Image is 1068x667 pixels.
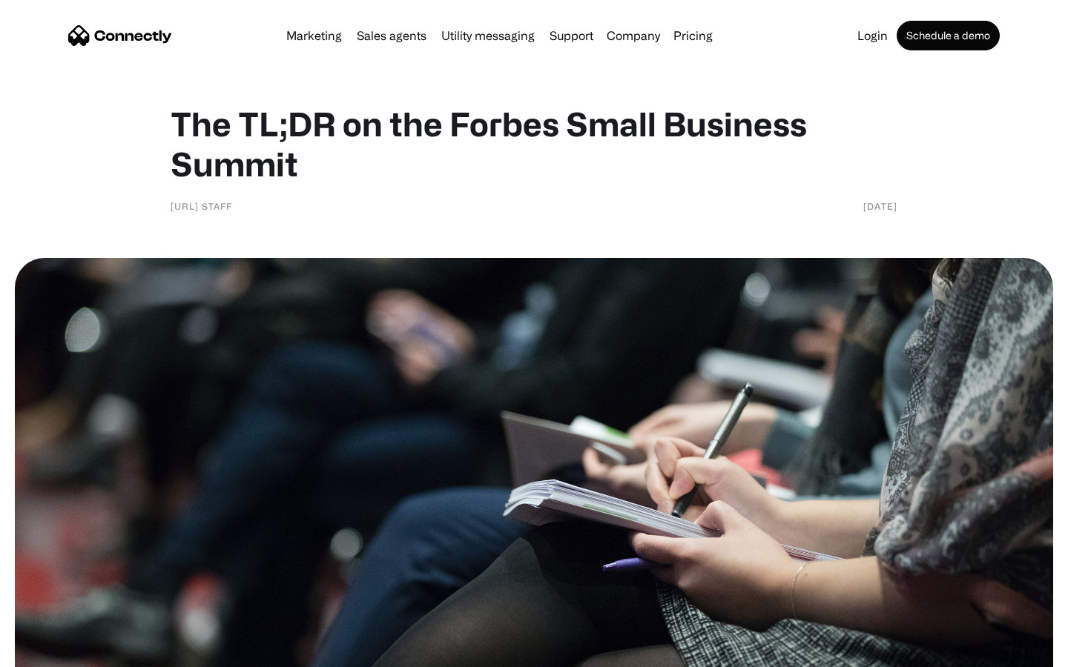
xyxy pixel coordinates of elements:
[280,30,348,42] a: Marketing
[667,30,719,42] a: Pricing
[897,21,1000,50] a: Schedule a demo
[30,641,89,662] ul: Language list
[863,199,897,213] div: [DATE]
[851,30,894,42] a: Login
[435,30,541,42] a: Utility messaging
[351,30,432,42] a: Sales agents
[607,25,660,46] div: Company
[602,25,665,46] div: Company
[15,641,89,662] aside: Language selected: English
[544,30,599,42] a: Support
[171,104,897,184] h1: The TL;DR on the Forbes Small Business Summit
[68,24,172,47] a: home
[171,199,232,213] div: [URL] Staff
